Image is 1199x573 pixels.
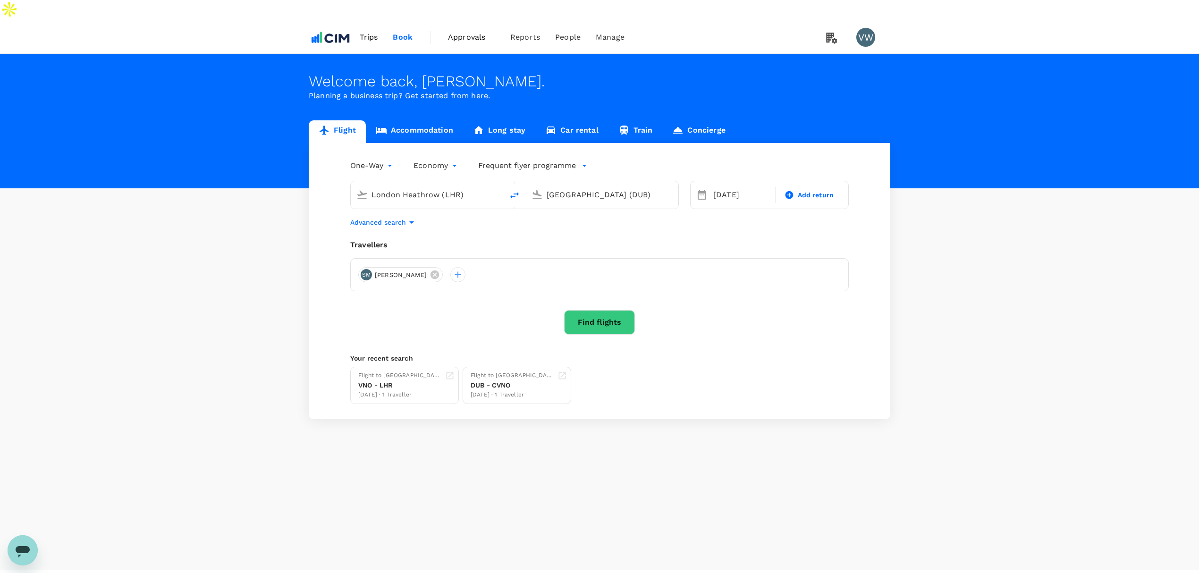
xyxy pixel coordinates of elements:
[360,32,378,43] span: Trips
[309,120,366,143] a: Flight
[448,32,495,43] span: Approvals
[709,185,773,204] div: [DATE]
[350,239,849,251] div: Travellers
[478,160,576,171] p: Frequent flyer programme
[662,120,735,143] a: Concierge
[385,21,420,53] a: Book
[463,120,535,143] a: Long stay
[309,27,352,48] img: CIM ENVIRONMENTAL PTY LTD
[350,354,849,363] p: Your recent search
[358,380,441,390] div: VNO - LHR
[369,270,432,280] span: [PERSON_NAME]
[372,187,483,202] input: Depart from
[798,190,834,200] span: Add return
[497,194,498,195] button: Open
[596,32,625,43] span: Manage
[352,21,386,53] a: Trips
[535,120,608,143] a: Car rental
[564,310,635,335] button: Find flights
[478,160,587,171] button: Frequent flyer programme
[350,158,395,173] div: One-Way
[358,371,441,380] div: Flight to [GEOGRAPHIC_DATA]
[440,21,503,53] a: Approvals
[856,28,875,47] div: VW
[350,217,417,228] button: Advanced search
[471,380,554,390] div: DUB - CVNO
[358,267,443,282] div: SM[PERSON_NAME]
[366,120,463,143] a: Accommodation
[309,73,890,90] div: Welcome back , [PERSON_NAME] .
[8,535,38,565] iframe: Button to launch messaging window
[608,120,663,143] a: Train
[471,390,554,400] div: [DATE] · 1 Traveller
[350,218,406,227] p: Advanced search
[393,32,413,43] span: Book
[555,32,581,43] span: People
[358,390,441,400] div: [DATE] · 1 Traveller
[471,371,554,380] div: Flight to [GEOGRAPHIC_DATA]
[510,32,540,43] span: Reports
[361,269,372,280] div: SM
[547,187,659,202] input: Going to
[672,194,674,195] button: Open
[309,90,890,101] p: Planning a business trip? Get started from here.
[414,158,459,173] div: Economy
[503,184,526,207] button: delete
